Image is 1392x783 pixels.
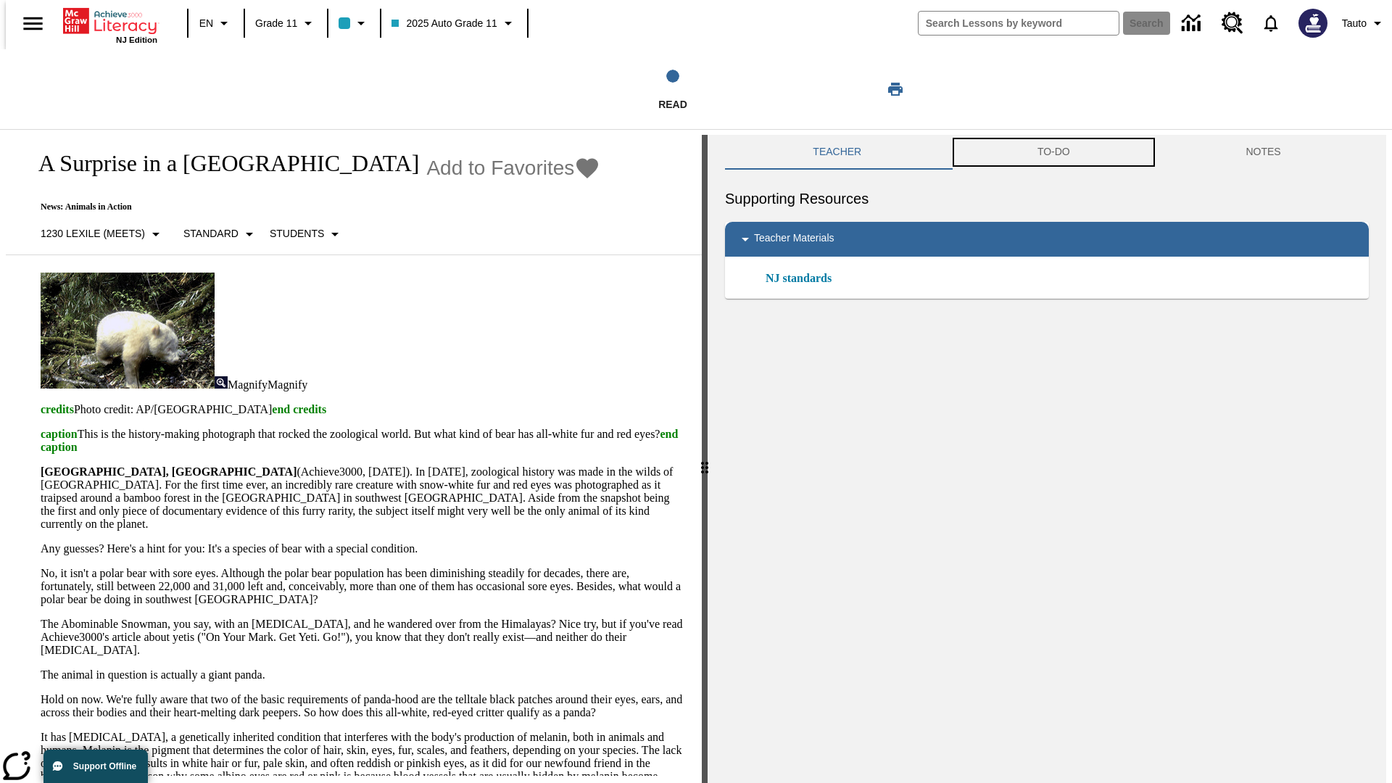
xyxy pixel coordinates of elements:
[1336,10,1392,36] button: Profile/Settings
[270,226,324,241] p: Students
[43,750,148,783] button: Support Offline
[725,187,1369,210] h6: Supporting Resources
[41,428,78,440] span: caption
[333,10,376,36] button: Class color is light blue. Change class color
[391,16,497,31] span: 2025 Auto Grade 11
[702,135,708,783] div: Press Enter or Spacebar and then press right and left arrow keys to move the slider
[725,222,1369,257] div: Teacher Materials
[63,5,157,44] div: Home
[41,403,684,416] p: Photo credit: AP/[GEOGRAPHIC_DATA]
[12,2,54,45] button: Open side menu
[766,270,840,287] a: NJ standards
[1213,4,1252,43] a: Resource Center, Will open in new tab
[41,618,684,657] p: The Abominable Snowman, you say, with an [MEDICAL_DATA], and he wandered over from the Himalayas?...
[1173,4,1213,43] a: Data Center
[6,135,702,776] div: reading
[264,221,349,247] button: Select Student
[199,16,213,31] span: EN
[426,155,600,181] button: Add to Favorites - A Surprise in a Bamboo Forest
[41,567,684,606] p: No, it isn't a polar bear with sore eyes. Although the polar bear population has been diminishing...
[41,542,684,555] p: Any guesses? Here's a hint for you: It's a species of bear with a special condition.
[35,221,170,247] button: Select Lexile, 1230 Lexile (Meets)
[215,376,228,389] img: Magnify
[725,135,950,170] button: Teacher
[116,36,157,44] span: NJ Edition
[41,693,684,719] p: Hold on now. We're fully aware that two of the basic requirements of panda-hood are the telltale ...
[41,668,684,681] p: The animal in question is actually a giant panda.
[1290,4,1336,42] button: Select a new avatar
[919,12,1119,35] input: search field
[1158,135,1369,170] button: NOTES
[386,10,522,36] button: Class: 2025 Auto Grade 11, Select your class
[249,10,323,36] button: Grade: Grade 11, Select a grade
[41,403,74,415] span: credits
[1252,4,1290,42] a: Notifications
[725,135,1369,170] div: Instructional Panel Tabs
[485,49,861,129] button: Read step 1 of 1
[193,10,239,36] button: Language: EN, Select a language
[272,403,326,415] span: end credits
[41,428,678,453] span: end caption
[41,465,297,478] strong: [GEOGRAPHIC_DATA], [GEOGRAPHIC_DATA]
[41,428,684,454] p: This is the history-making photograph that rocked the zoological world. But what kind of bear has...
[73,761,136,771] span: Support Offline
[1342,16,1367,31] span: Tauto
[41,465,684,531] p: (Achieve3000, [DATE]). In [DATE], zoological history was made in the wilds of [GEOGRAPHIC_DATA]. ...
[268,378,307,391] span: Magnify
[23,202,600,212] p: News: Animals in Action
[872,76,919,102] button: Print
[228,378,268,391] span: Magnify
[426,157,574,180] span: Add to Favorites
[708,135,1386,783] div: activity
[754,231,834,248] p: Teacher Materials
[23,150,419,177] h1: A Surprise in a [GEOGRAPHIC_DATA]
[41,273,215,389] img: albino pandas in China are sometimes mistaken for polar bears
[255,16,297,31] span: Grade 11
[1298,9,1327,38] img: Avatar
[950,135,1159,170] button: TO-DO
[183,226,239,241] p: Standard
[658,99,687,110] span: Read
[41,226,145,241] p: 1230 Lexile (Meets)
[178,221,264,247] button: Scaffolds, Standard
